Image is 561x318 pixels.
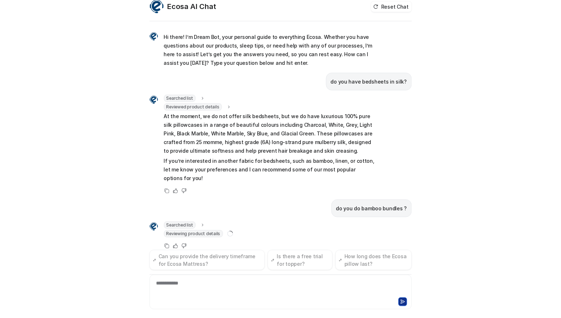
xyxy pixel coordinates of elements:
[150,32,158,41] img: Widget
[268,250,332,270] button: Is there a free trial for topper?
[164,103,222,111] span: Reviewed product details
[150,95,158,104] img: Widget
[164,33,375,67] p: Hi there! I’m Dream Bot, your personal guide to everything Ecosa. Whether you have questions abou...
[150,250,265,270] button: Can you provide the delivery timeframe for Ecosa Mattress?
[164,221,196,229] span: Searched list
[164,230,223,237] span: Reviewing product details
[371,1,411,12] button: Reset Chat
[164,95,196,102] span: Searched list
[164,157,375,183] p: If you’re interested in another fabric for bedsheets, such as bamboo, linen, or cotton, let me kn...
[336,204,407,213] p: do you do bamboo bundles ?
[331,77,407,86] p: do you have bedsheets in silk?
[150,222,158,231] img: Widget
[164,112,375,155] p: At the moment, we do not offer silk bedsheets, but we do have luxurious 100% pure silk pillowcase...
[168,1,217,12] h2: Ecosa AI Chat
[335,250,412,270] button: How long does the Ecosa pillow last?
